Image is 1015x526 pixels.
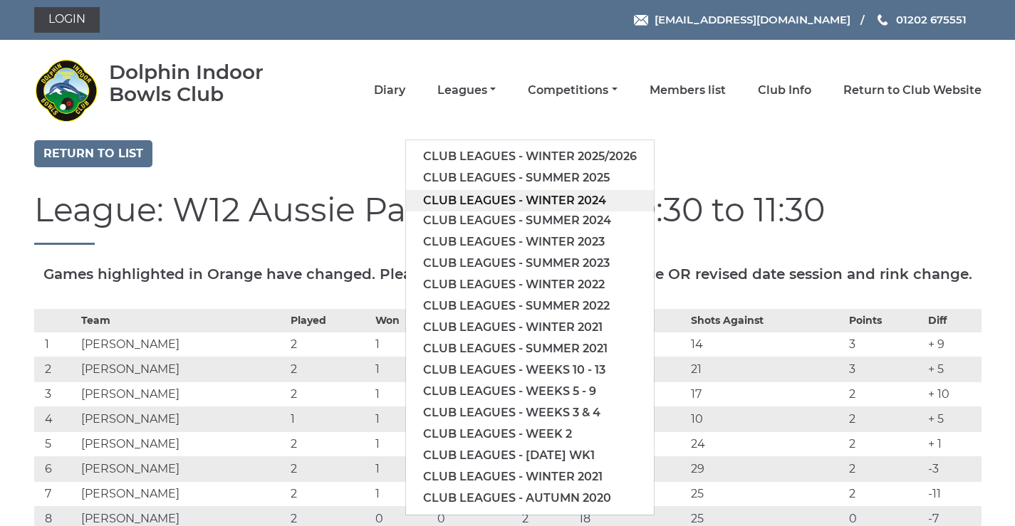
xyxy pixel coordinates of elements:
a: Club leagues - Winter 2023 [406,231,654,253]
a: Club leagues - Summer 2021 [406,338,654,359]
th: Diff [925,309,981,332]
td: 3 [845,357,925,382]
td: 7 [34,481,78,506]
td: [PERSON_NAME] [78,456,287,481]
td: 2 [287,431,372,456]
a: Club leagues - Summer 2024 [406,210,654,231]
a: Club leagues - [DATE] wk1 [406,445,654,466]
span: [EMAIL_ADDRESS][DOMAIN_NAME] [655,13,850,26]
td: [PERSON_NAME] [78,481,287,506]
td: 6 [34,456,78,481]
td: 2 [845,481,925,506]
th: Shots Against [687,309,845,332]
a: Phone us 01202 675551 [875,11,967,28]
td: 17 [687,382,845,406]
td: 3 [34,382,78,406]
a: Club leagues - Winter 2021 [406,317,654,338]
a: Club leagues - Weeks 3 & 4 [406,402,654,424]
td: 2 [287,357,372,382]
td: 1 [287,406,372,431]
a: Club leagues - Winter 2025/2026 [406,146,654,167]
td: 2 [287,382,372,406]
td: + 9 [925,332,981,357]
td: [PERSON_NAME] [78,431,287,456]
td: 24 [687,431,845,456]
ul: Leagues [405,140,655,515]
td: 2 [845,406,925,431]
a: Members list [650,83,726,98]
a: Club leagues - Autumn 2020 [406,488,654,509]
td: 1 [34,332,78,357]
td: 2 [287,481,372,506]
a: Club leagues - Winter 2022 [406,274,654,295]
a: Competitions [528,83,617,98]
a: Return to Club Website [843,83,982,98]
div: Dolphin Indoor Bowls Club [109,61,305,105]
th: Won [372,309,434,332]
td: + 10 [925,382,981,406]
td: 2 [845,456,925,481]
td: 2 [845,431,925,456]
a: Club Info [758,83,811,98]
td: 1 [372,481,434,506]
td: 14 [687,332,845,357]
img: Email [634,15,648,26]
img: Phone us [878,14,888,26]
td: 5 [34,431,78,456]
td: + 5 [925,357,981,382]
td: 3 [845,332,925,357]
td: 10 [687,406,845,431]
td: 2 [287,456,372,481]
a: Club leagues - Weeks 5 - 9 [406,381,654,402]
a: Club leagues - Summer 2023 [406,253,654,274]
td: [PERSON_NAME] [78,332,287,357]
a: Diary [374,83,405,98]
td: 2 [845,382,925,406]
td: + 5 [925,406,981,431]
td: 25 [687,481,845,506]
a: Club leagues - Week 2 [406,424,654,445]
td: 1 [372,456,434,481]
td: 2 [287,332,372,357]
td: [PERSON_NAME] [78,406,287,431]
th: Played [287,309,372,332]
td: 1 [372,431,434,456]
td: -11 [925,481,981,506]
img: Dolphin Indoor Bowls Club [34,58,98,122]
td: 29 [687,456,845,481]
td: 2 [34,357,78,382]
td: 1 [372,357,434,382]
a: Club leagues - Winter 2024 [406,190,654,211]
a: Leagues [437,83,496,98]
h1: League: W12 Aussie Pairs - [DATE] - 09:30 to 11:30 [34,192,982,245]
a: Email [EMAIL_ADDRESS][DOMAIN_NAME] [634,11,850,28]
td: 1 [372,382,434,406]
td: [PERSON_NAME] [78,382,287,406]
span: 01202 675551 [896,13,967,26]
a: Login [34,7,100,33]
th: Points [845,309,925,332]
th: Team [78,309,287,332]
td: 1 [372,406,434,431]
a: Club leagues - Summer 2022 [406,295,654,317]
td: 1 [372,332,434,357]
td: -3 [925,456,981,481]
td: + 1 [925,431,981,456]
a: Club leagues - Weeks 10 - 13 [406,359,654,381]
td: 4 [34,406,78,431]
td: 21 [687,357,845,382]
a: Return to list [34,140,152,167]
a: Club leagues - Winter 2021 [406,466,654,488]
a: Club leagues - Summer 2025 [406,167,654,189]
td: [PERSON_NAME] [78,357,287,382]
h5: Games highlighted in Orange have changed. Please check for a revised rink change OR revised date ... [34,266,982,282]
